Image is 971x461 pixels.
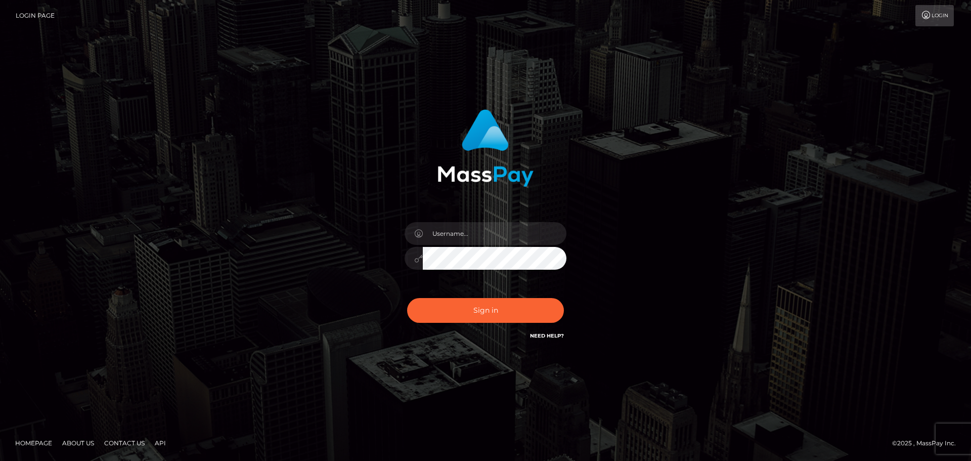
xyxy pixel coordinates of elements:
a: Homepage [11,435,56,451]
div: © 2025 , MassPay Inc. [892,438,963,449]
a: Need Help? [530,332,564,339]
button: Sign in [407,298,564,323]
a: Login [915,5,954,26]
a: Contact Us [100,435,149,451]
input: Username... [423,222,566,245]
a: Login Page [16,5,55,26]
a: API [151,435,170,451]
a: About Us [58,435,98,451]
img: MassPay Login [437,109,534,187]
